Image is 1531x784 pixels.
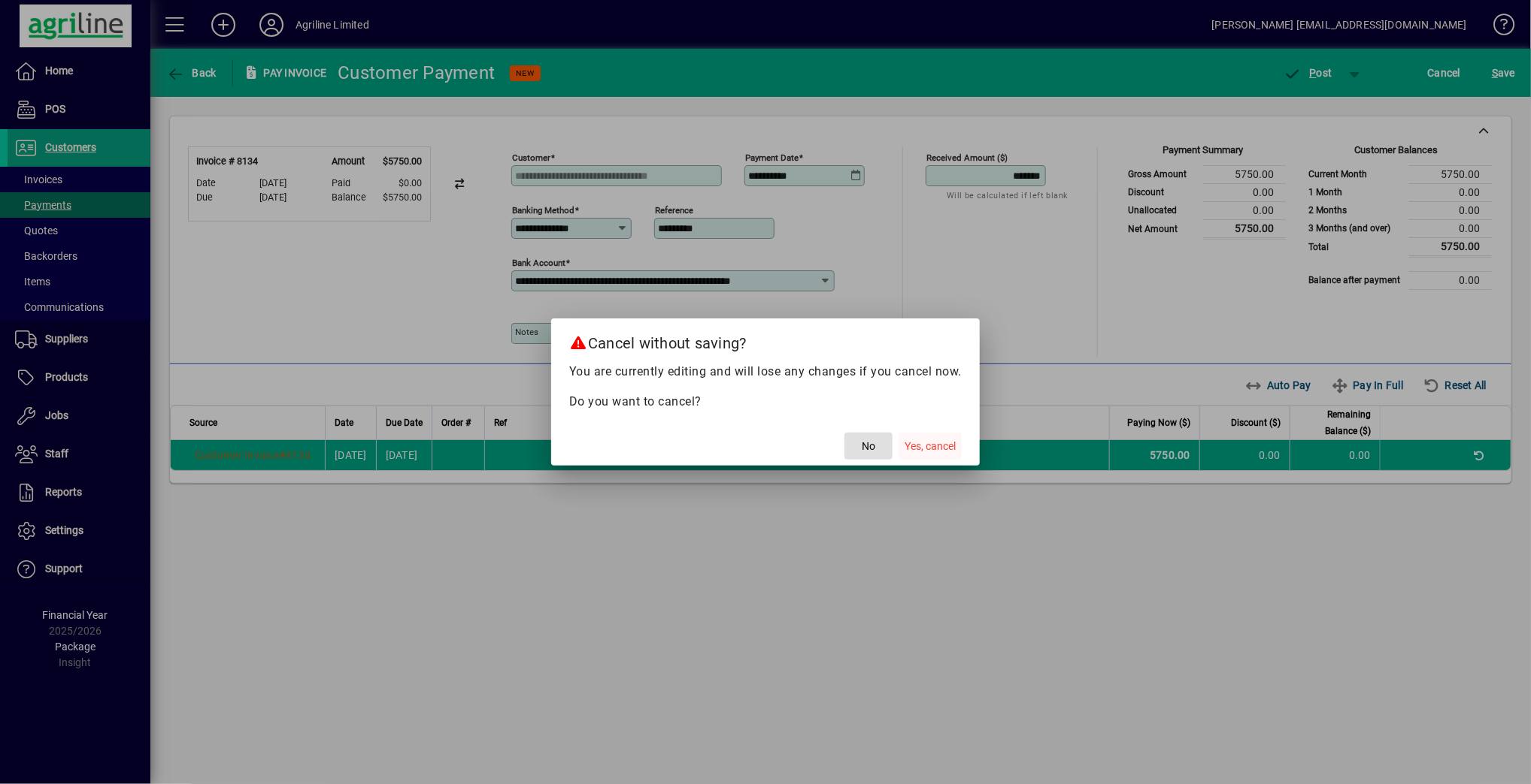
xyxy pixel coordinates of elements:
h2: Cancel without saving? [551,318,980,362]
span: Yes, cancel [905,439,956,454]
button: No [844,433,893,460]
p: Do you want to cancel? [569,393,962,411]
span: No [862,439,875,454]
button: Yes, cancel [899,433,962,460]
p: You are currently editing and will lose any changes if you cancel now. [569,363,962,381]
